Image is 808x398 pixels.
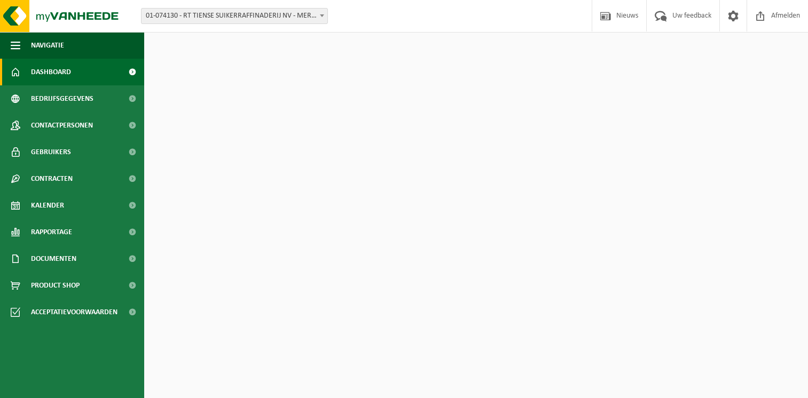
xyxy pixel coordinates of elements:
span: Documenten [31,245,76,272]
span: Dashboard [31,59,71,85]
span: Acceptatievoorwaarden [31,299,117,325]
span: Contracten [31,165,73,192]
span: 01-074130 - RT TIENSE SUIKERRAFFINADERIJ NV - MERKSEM [142,9,327,23]
span: 01-074130 - RT TIENSE SUIKERRAFFINADERIJ NV - MERKSEM [141,8,328,24]
span: Rapportage [31,219,72,245]
span: Bedrijfsgegevens [31,85,93,112]
span: Navigatie [31,32,64,59]
span: Product Shop [31,272,80,299]
span: Kalender [31,192,64,219]
span: Gebruikers [31,139,71,165]
span: Contactpersonen [31,112,93,139]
